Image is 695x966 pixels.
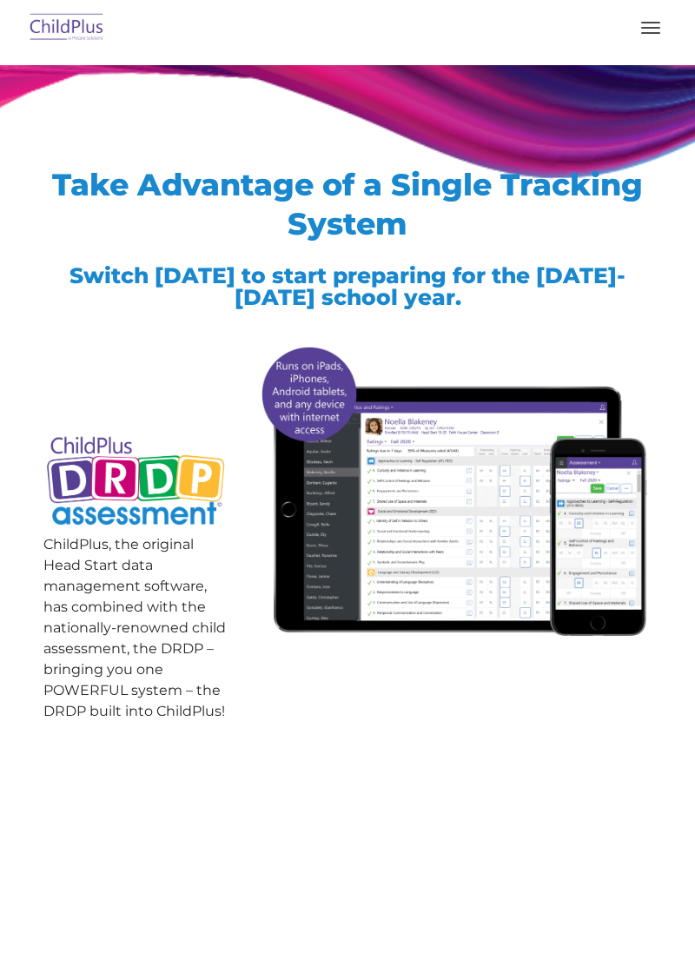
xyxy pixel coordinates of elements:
[255,339,652,643] img: All-devices
[43,426,228,539] img: Copyright - DRDP Logo
[52,166,643,242] span: Take Advantage of a Single Tracking System
[69,262,625,310] span: Switch [DATE] to start preparing for the [DATE]-[DATE] school year.
[26,8,108,49] img: ChildPlus by Procare Solutions
[43,536,226,719] span: ChildPlus, the original Head Start data management software, has combined with the nationally-ren...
